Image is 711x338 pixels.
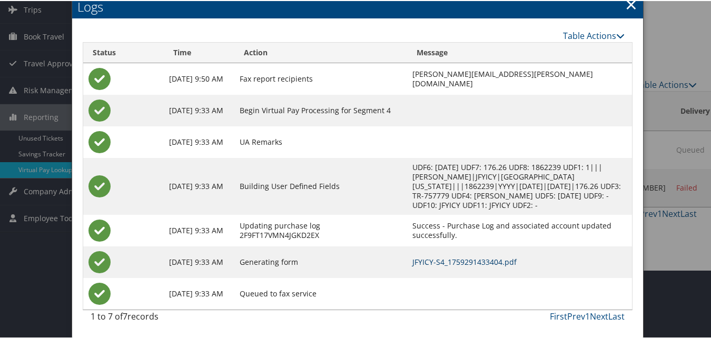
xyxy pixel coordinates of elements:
th: Time: activate to sort column ascending [164,42,234,62]
th: Action: activate to sort column ascending [234,42,407,62]
td: [DATE] 9:33 AM [164,125,234,157]
td: Success - Purchase Log and associated account updated successfully. [407,214,632,245]
td: [DATE] 9:33 AM [164,94,234,125]
th: Message: activate to sort column ascending [407,42,632,62]
a: Prev [567,310,585,321]
a: Next [590,310,608,321]
td: Fax report recipients [234,62,407,94]
td: Generating form [234,245,407,277]
td: Queued to fax service [234,277,407,309]
td: UA Remarks [234,125,407,157]
span: 7 [123,310,127,321]
th: Status: activate to sort column ascending [83,42,164,62]
td: UDF6: [DATE] UDF7: 176.26 UDF8: 1862239 UDF1: 1|||[PERSON_NAME]|JFYICY|[GEOGRAPHIC_DATA][US_STATE... [407,157,632,214]
td: [DATE] 9:33 AM [164,277,234,309]
td: [DATE] 9:33 AM [164,245,234,277]
td: [DATE] 9:33 AM [164,157,234,214]
td: Begin Virtual Pay Processing for Segment 4 [234,94,407,125]
a: 1 [585,310,590,321]
td: [DATE] 9:50 AM [164,62,234,94]
td: Updating purchase log 2F9FT17VMN4JGKD2EX [234,214,407,245]
a: First [550,310,567,321]
a: Table Actions [563,29,625,41]
td: Building User Defined Fields [234,157,407,214]
td: [PERSON_NAME][EMAIL_ADDRESS][PERSON_NAME][DOMAIN_NAME] [407,62,632,94]
a: JFYICY-S4_1759291433404.pdf [412,256,517,266]
a: Last [608,310,625,321]
div: 1 to 7 of records [91,309,212,327]
td: [DATE] 9:33 AM [164,214,234,245]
